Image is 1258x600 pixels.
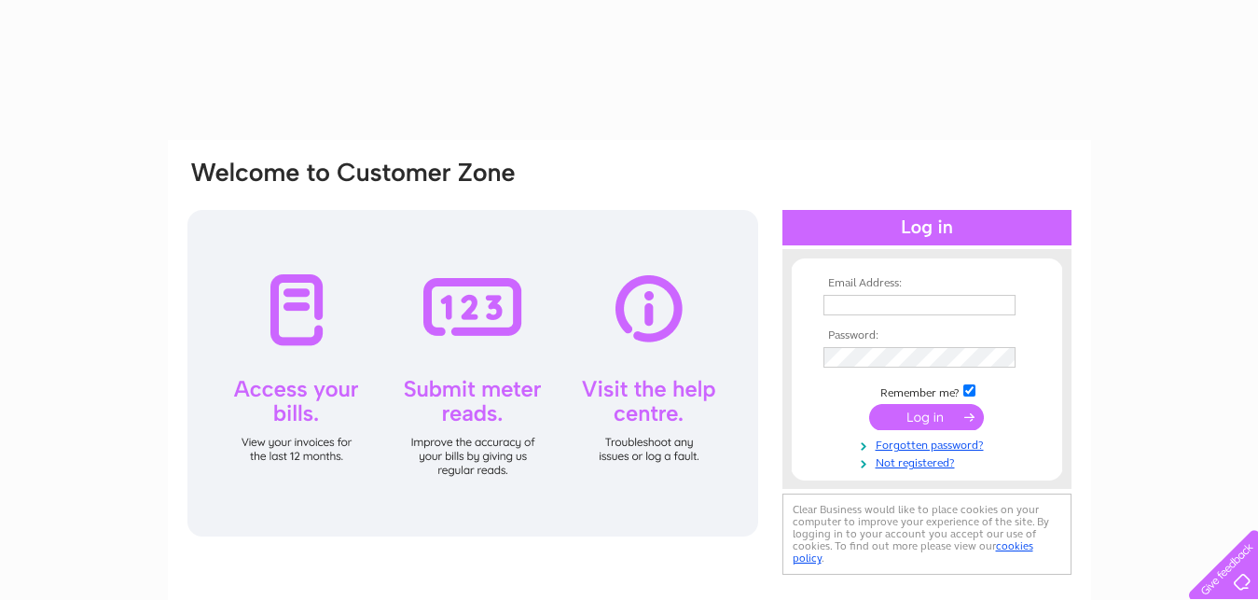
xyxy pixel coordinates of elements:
[819,382,1035,400] td: Remember me?
[823,435,1035,453] a: Forgotten password?
[819,277,1035,290] th: Email Address:
[823,453,1035,470] a: Not registered?
[793,539,1033,565] a: cookies policy
[782,494,1071,575] div: Clear Business would like to place cookies on your computer to improve your experience of the sit...
[819,329,1035,342] th: Password:
[869,404,984,430] input: Submit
